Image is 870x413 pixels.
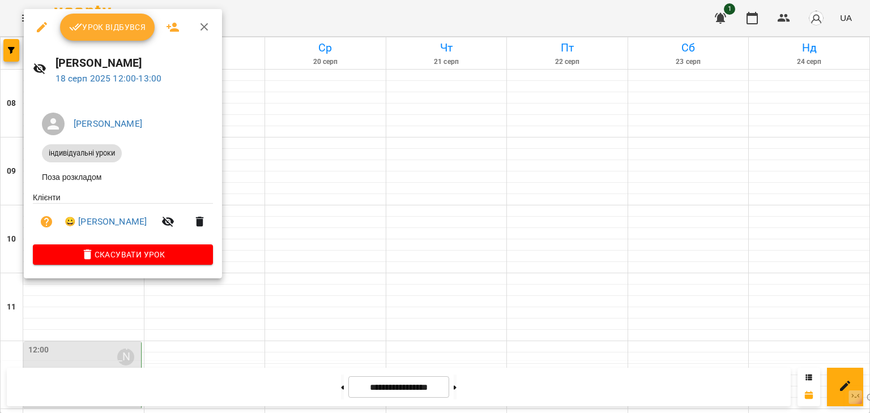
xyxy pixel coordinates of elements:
a: [PERSON_NAME] [74,118,142,129]
button: Візит ще не сплачено. Додати оплату? [33,208,60,235]
button: Скасувати Урок [33,244,213,265]
ul: Клієнти [33,192,213,244]
li: Поза розкладом [33,167,213,187]
a: 18 серп 2025 12:00-13:00 [56,73,162,84]
button: Урок відбувся [60,14,155,41]
h6: [PERSON_NAME] [56,54,214,72]
span: індивідуальні уроки [42,148,122,158]
span: Урок відбувся [69,20,146,34]
span: Скасувати Урок [42,248,204,261]
a: 😀 [PERSON_NAME] [65,215,147,229]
